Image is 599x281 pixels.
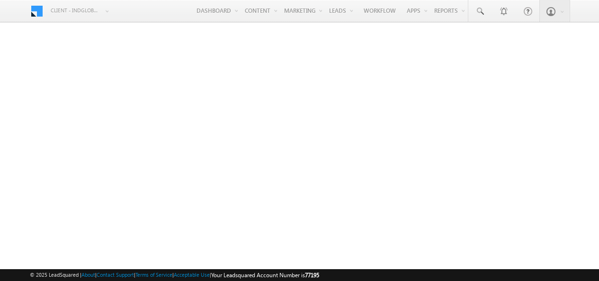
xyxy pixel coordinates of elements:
[174,272,210,278] a: Acceptable Use
[30,271,319,280] span: © 2025 LeadSquared | | | | |
[51,6,100,15] span: Client - indglobal2 (77195)
[135,272,172,278] a: Terms of Service
[81,272,95,278] a: About
[97,272,134,278] a: Contact Support
[211,272,319,279] span: Your Leadsquared Account Number is
[305,272,319,279] span: 77195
